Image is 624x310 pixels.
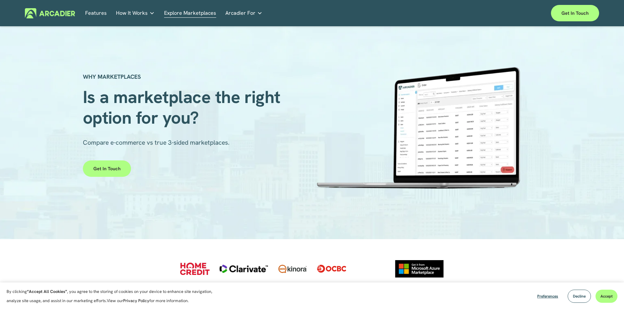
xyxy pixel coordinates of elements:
button: Decline [568,290,591,303]
span: Arcadier For [225,9,255,18]
strong: WHY MARKETPLACES [83,73,141,80]
strong: “Accept All Cookies” [27,289,67,294]
span: Decline [573,294,586,299]
a: Get in touch [83,160,131,177]
a: Get in touch [551,5,599,21]
button: Accept [596,290,617,303]
a: folder dropdown [225,8,262,18]
button: Preferences [532,290,563,303]
img: Arcadier [25,8,75,18]
a: Explore Marketplaces [164,8,216,18]
p: By clicking , you agree to the storing of cookies on your device to enhance site navigation, anal... [7,287,219,305]
a: folder dropdown [116,8,155,18]
span: How It Works [116,9,148,18]
span: Preferences [537,294,558,299]
a: Features [85,8,107,18]
span: Accept [600,294,613,299]
span: Compare e-commerce vs true 3-sided marketplaces. [83,138,230,147]
span: Is a marketplace the right option for you? [83,86,285,129]
a: Privacy Policy [123,298,149,303]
